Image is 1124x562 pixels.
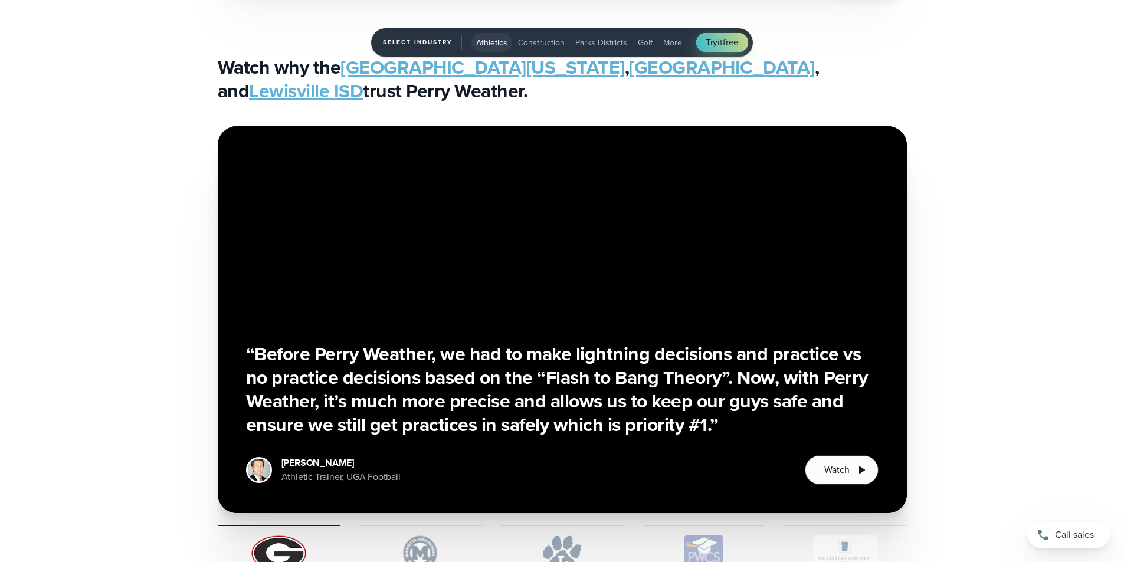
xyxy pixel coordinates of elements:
a: Call sales [1027,522,1110,548]
a: [GEOGRAPHIC_DATA][US_STATE] [340,53,625,81]
span: Call sales [1055,528,1094,542]
button: Athletics [471,33,512,52]
button: Golf [633,33,657,52]
span: it [717,35,723,49]
span: Watch [824,463,849,477]
a: Lewisville ISD [249,77,363,105]
button: Parks Districts [571,33,632,52]
span: Construction [518,37,565,49]
span: Select Industry [383,35,462,50]
div: 1 of 5 [218,126,907,513]
button: Watch [805,455,878,485]
h3: “Before Perry Weather, we had to make lightning decisions and practice vs no practice decisions b... [246,342,879,436]
button: More [658,33,687,52]
button: Construction [513,33,569,52]
div: slideshow [218,126,907,513]
span: Try free [706,35,739,50]
div: Athletic Trainer, UGA Football [281,470,401,484]
span: Athletics [476,37,507,49]
h3: Watch why the , , and trust Perry Weather. [218,55,907,103]
span: Parks Districts [575,37,627,49]
span: Golf [638,37,653,49]
span: More [663,37,682,49]
div: [PERSON_NAME] [281,456,401,470]
a: Tryitfree [696,33,748,52]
